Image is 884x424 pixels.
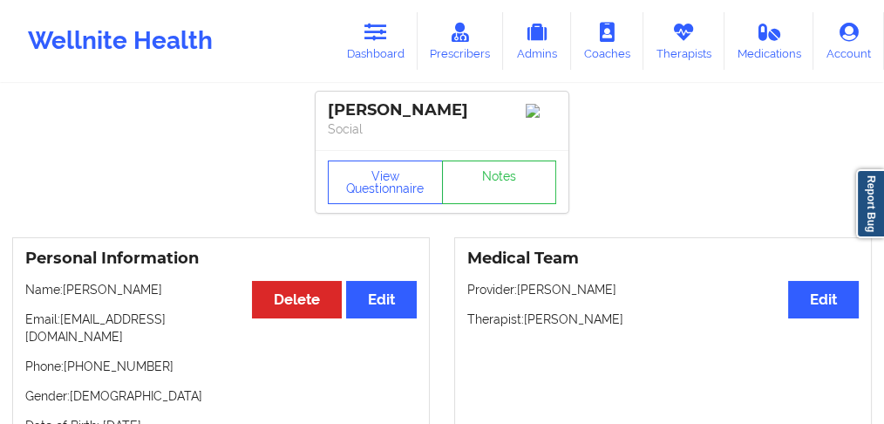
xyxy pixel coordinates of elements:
[328,161,443,204] button: View Questionnaire
[442,161,557,204] a: Notes
[346,281,417,318] button: Edit
[503,12,571,70] a: Admins
[25,311,417,345] p: Email: [EMAIL_ADDRESS][DOMAIN_NAME]
[467,249,859,269] h3: Medical Team
[788,281,859,318] button: Edit
[25,387,417,405] p: Gender: [DEMOGRAPHIC_DATA]
[25,358,417,375] p: Phone: [PHONE_NUMBER]
[418,12,504,70] a: Prescribers
[467,311,859,328] p: Therapist: [PERSON_NAME]
[328,100,556,120] div: [PERSON_NAME]
[328,120,556,138] p: Social
[643,12,724,70] a: Therapists
[25,249,417,269] h3: Personal Information
[813,12,884,70] a: Account
[467,281,859,298] p: Provider: [PERSON_NAME]
[25,281,417,298] p: Name: [PERSON_NAME]
[334,12,418,70] a: Dashboard
[856,169,884,238] a: Report Bug
[724,12,814,70] a: Medications
[571,12,643,70] a: Coaches
[526,104,556,118] img: Image%2Fplaceholer-image.png
[252,281,342,318] button: Delete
